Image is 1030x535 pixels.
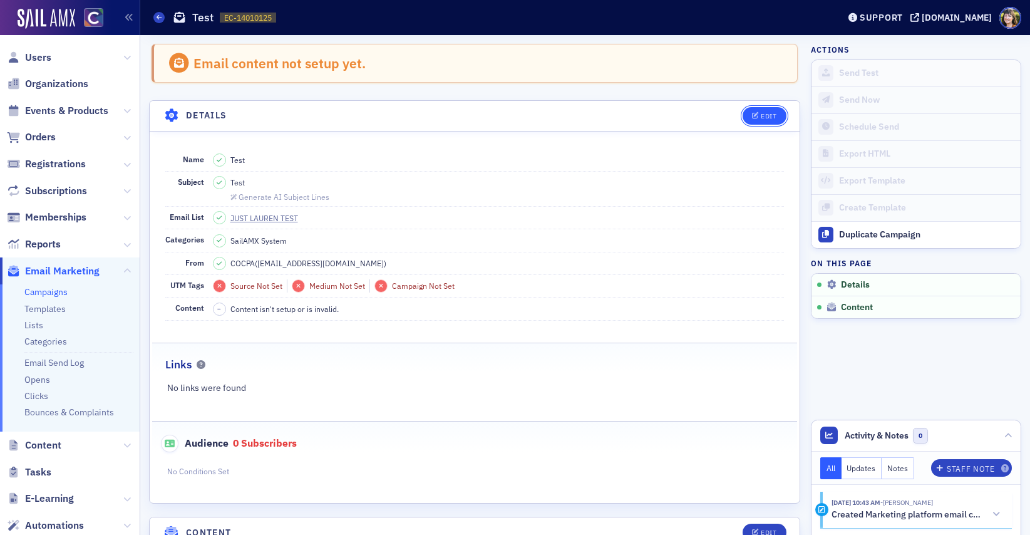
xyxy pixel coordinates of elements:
img: SailAMX [18,9,75,29]
a: Content [7,439,61,452]
div: Send Now [839,95,1014,106]
span: Categories [165,234,204,244]
a: JUST LAUREN TEST [230,212,309,224]
span: Medium Not Set [309,281,365,291]
h5: Created Marketing platform email campaign: Test [832,509,985,521]
a: View Homepage [75,8,103,29]
button: Staff Note [931,459,1012,477]
button: Notes [882,457,914,479]
span: Source Not Set [230,281,282,291]
span: Reports [25,237,61,251]
span: Email List [170,212,204,222]
div: Export Template [839,175,1014,187]
span: Content [841,302,873,313]
button: All [820,457,842,479]
div: Staff Note [947,465,994,472]
span: Memberships [25,210,86,224]
h4: Actions [811,44,850,55]
img: SailAMX [84,8,103,28]
a: Organizations [7,77,88,91]
span: Campaign Not Set [392,281,455,291]
a: Opens [24,374,50,385]
button: Created Marketing platform email campaign: Test [832,508,1003,521]
div: Schedule Send [839,122,1014,133]
span: 0 [913,428,929,444]
span: Subject [178,177,204,187]
span: Users [25,51,51,65]
span: UTM Tags [170,280,204,290]
span: Content [25,439,61,452]
a: Events & Products [7,104,108,118]
span: Activity & Notes [845,429,909,442]
span: Details [841,279,870,291]
span: Email Marketing [25,264,100,278]
a: Memberships [7,210,86,224]
h4: On this page [811,257,1021,269]
span: Content [175,303,204,313]
span: – [217,304,221,313]
span: Profile [999,7,1021,29]
div: Create Template [839,202,1014,214]
div: Edit [761,113,776,120]
div: Export HTML [839,148,1014,160]
div: Support [860,12,903,23]
span: From [185,257,204,267]
a: Registrations [7,157,86,171]
div: Activity [815,503,828,516]
span: E-Learning [25,492,74,506]
div: [DOMAIN_NAME] [922,12,992,23]
span: Test [230,154,245,165]
span: Subscriptions [25,184,87,198]
span: EC-14010125 [224,13,272,23]
span: 0 Subscribers [233,437,297,449]
span: Audience [161,435,229,452]
button: Generate AI Subject Lines [230,190,329,202]
a: Campaigns [24,286,68,298]
span: Organizations [25,77,88,91]
time: 8/27/2025 10:43 AM [832,498,880,507]
button: Updates [842,457,882,479]
h1: Test [192,10,214,25]
a: Lists [24,319,43,331]
span: Name [183,154,204,164]
a: Clicks [24,390,48,402]
a: Email Marketing [7,264,100,278]
a: Users [7,51,51,65]
span: Tasks [25,465,51,479]
span: COCPA ( [EMAIL_ADDRESS][DOMAIN_NAME] ) [230,257,386,269]
a: Orders [7,130,56,144]
a: E-Learning [7,492,74,506]
a: Automations [7,519,84,532]
a: Email Send Log [24,357,84,368]
span: Registrations [25,157,86,171]
a: Bounces & Complaints [24,407,114,418]
a: Templates [24,303,66,314]
button: [DOMAIN_NAME] [910,13,996,22]
div: Send Test [839,68,1014,79]
h4: Details [186,109,227,122]
span: Orders [25,130,56,144]
span: Content isn't setup or is invalid. [230,303,339,314]
div: Email content not setup yet. [193,55,366,71]
span: Automations [25,519,84,532]
div: No links were found [152,382,798,395]
span: Events & Products [25,104,108,118]
span: Test [230,177,245,188]
a: Reports [7,237,61,251]
div: Generate AI Subject Lines [239,194,329,200]
button: Duplicate Campaign [811,221,1021,248]
button: Edit [743,107,786,125]
a: Categories [24,336,67,347]
a: Subscriptions [7,184,87,198]
div: SailAMX System [230,235,287,246]
span: Sarah Knight [880,498,933,507]
a: Tasks [7,465,51,479]
h2: Links [165,356,192,373]
div: Duplicate Campaign [839,229,1014,241]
